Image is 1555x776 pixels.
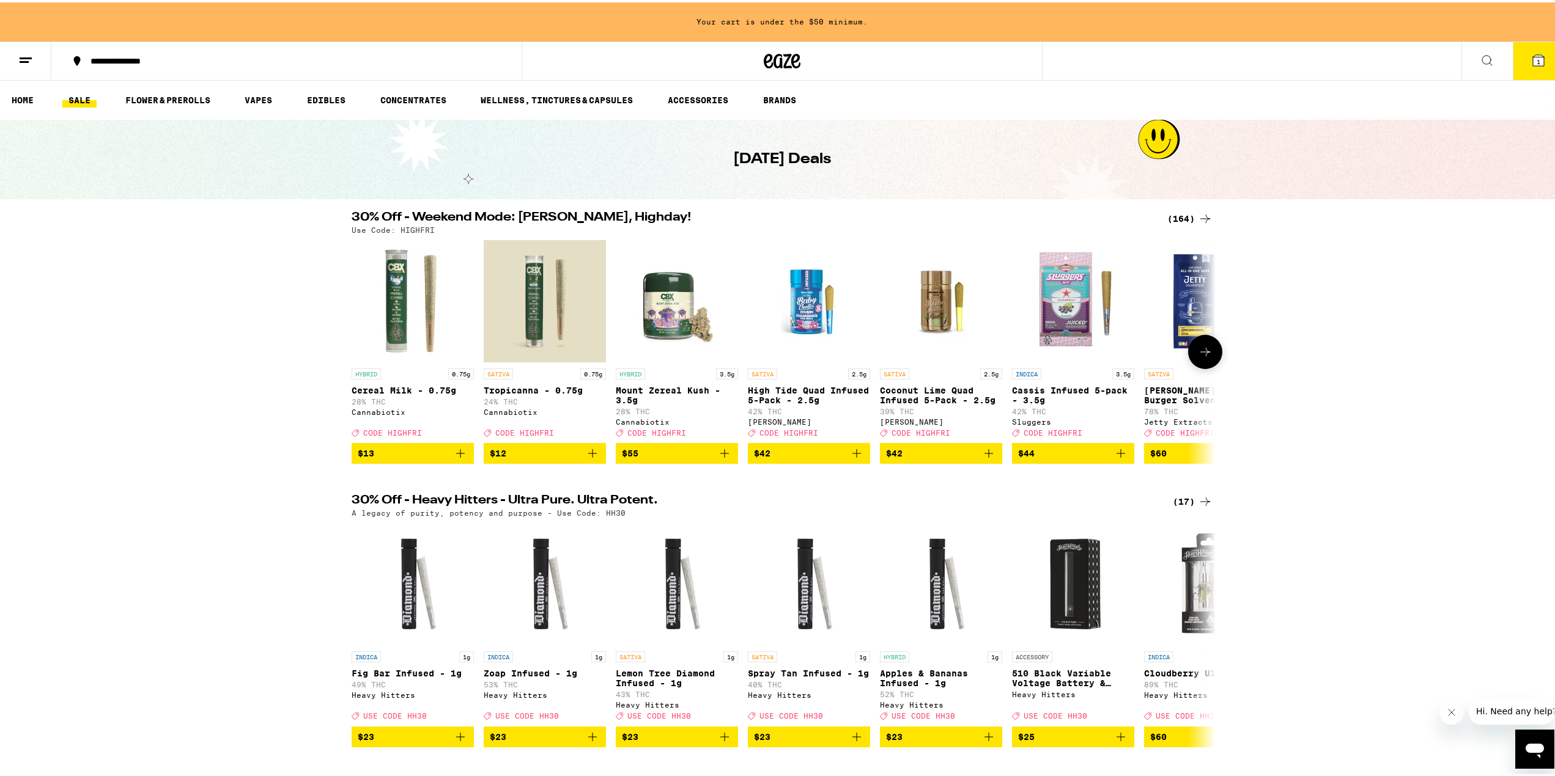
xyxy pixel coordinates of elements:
[1156,426,1214,434] span: CODE HIGHFRI
[616,521,738,723] a: Open page for Lemon Tree Diamond Infused - 1g from Heavy Hitters
[748,383,870,403] p: High Tide Quad Infused 5-Pack - 2.5g
[880,649,909,660] p: HYBRID
[1012,238,1134,360] img: Sluggers - Cassis Infused 5-pack - 3.5g
[1012,724,1134,745] button: Add to bag
[1173,492,1213,507] a: (17)
[616,724,738,745] button: Add to bag
[1012,366,1041,377] p: INDICA
[1167,209,1213,224] a: (164)
[748,649,777,660] p: SATIVA
[484,395,606,403] p: 24% THC
[1024,426,1082,434] span: CODE HIGHFRI
[886,730,903,739] span: $23
[363,426,422,434] span: CODE HIGHFRI
[591,649,606,660] p: 1g
[622,730,638,739] span: $23
[1144,415,1266,423] div: Jetty Extracts
[1012,415,1134,423] div: Sluggers
[352,492,1153,507] h2: 30% Off - Heavy Hitters - Ultra Pure. Ultra Potent.
[748,441,870,461] button: Add to bag
[880,238,1002,441] a: Open page for Coconut Lime Quad Infused 5-Pack - 2.5g from Jeeter
[733,147,831,167] h1: [DATE] Deals
[748,724,870,745] button: Add to bag
[484,521,606,643] img: Heavy Hitters - Zoap Infused - 1g
[62,90,97,105] a: SALE
[484,724,606,745] button: Add to bag
[748,678,870,686] p: 40% THC
[1144,724,1266,745] button: Add to bag
[352,366,381,377] p: HYBRID
[616,666,738,686] p: Lemon Tree Diamond Infused - 1g
[880,521,1002,643] img: Heavy Hitters - Apples & Bananas Infused - 1g
[1012,649,1052,660] p: ACCESSORY
[490,446,506,456] span: $12
[892,710,955,718] span: USE CODE HH30
[748,415,870,423] div: [PERSON_NAME]
[1150,730,1167,739] span: $60
[484,406,606,414] div: Cannabiotix
[1144,689,1266,697] div: Heavy Hitters
[352,666,474,676] p: Fig Bar Infused - 1g
[352,224,435,232] p: Use Code: HIGHFRI
[358,730,374,739] span: $23
[748,689,870,697] div: Heavy Hitters
[759,710,823,718] span: USE CODE HH30
[1150,446,1167,456] span: $60
[848,366,870,377] p: 2.5g
[7,9,88,18] span: Hi. Need any help?
[484,689,606,697] div: Heavy Hitters
[1012,521,1134,723] a: Open page for 510 Black Variable Voltage Battery & Charger from Heavy Hitters
[748,521,870,643] img: Heavy Hitters - Spray Tan Infused - 1g
[352,441,474,461] button: Add to bag
[748,366,777,377] p: SATIVA
[880,724,1002,745] button: Add to bag
[1144,238,1266,441] a: Open page for Tangie Cookie Burger Solventless AIO - 1g from Jetty Extracts
[484,441,606,461] button: Add to bag
[880,688,1002,696] p: 52% THC
[616,441,738,461] button: Add to bag
[1144,649,1173,660] p: INDICA
[1012,441,1134,461] button: Add to bag
[757,90,802,105] a: BRANDS
[880,521,1002,723] a: Open page for Apples & Bananas Infused - 1g from Heavy Hitters
[1144,366,1173,377] p: SATIVA
[352,395,474,403] p: 28% THC
[1144,238,1266,360] img: Jetty Extracts - Tangie Cookie Burger Solventless AIO - 1g
[1012,688,1134,696] div: Heavy Hitters
[1018,446,1035,456] span: $44
[1144,521,1266,723] a: Open page for Cloudberry Ultra - 1g from Heavy Hitters
[358,446,374,456] span: $13
[616,383,738,403] p: Mount Zereal Kush - 3.5g
[1012,666,1134,686] p: 510 Black Variable Voltage Battery & Charger
[880,383,1002,403] p: Coconut Lime Quad Infused 5-Pack - 2.5g
[352,238,474,360] img: Cannabiotix - Cereal Milk - 0.75g
[484,521,606,723] a: Open page for Zoap Infused - 1g from Heavy Hitters
[1144,405,1266,413] p: 78% THC
[6,90,40,105] a: HOME
[627,426,686,434] span: CODE HIGHFRI
[1156,710,1219,718] span: USE CODE HH30
[754,730,770,739] span: $23
[748,238,870,441] a: Open page for High Tide Quad Infused 5-Pack - 2.5g from Jeeter
[495,710,559,718] span: USE CODE HH30
[748,405,870,413] p: 42% THC
[363,710,427,718] span: USE CODE HH30
[352,209,1153,224] h2: 30% Off - Weekend Mode: [PERSON_NAME], Highday!
[1012,405,1134,413] p: 42% THC
[886,446,903,456] span: $42
[880,405,1002,413] p: 39% THC
[490,730,506,739] span: $23
[1012,383,1134,403] p: Cassis Infused 5-pack - 3.5g
[748,238,870,360] img: Jeeter - High Tide Quad Infused 5-Pack - 2.5g
[1515,727,1554,766] iframe: Button to launch messaging window
[1439,698,1464,722] iframe: Close message
[616,415,738,423] div: Cannabiotix
[352,521,474,643] img: Heavy Hitters - Fig Bar Infused - 1g
[301,90,352,105] a: EDIBLES
[880,698,1002,706] div: Heavy Hitters
[352,507,626,514] p: A legacy of purity, potency and purpose - Use Code: HH30
[580,366,606,377] p: 0.75g
[1144,678,1266,686] p: 89% THC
